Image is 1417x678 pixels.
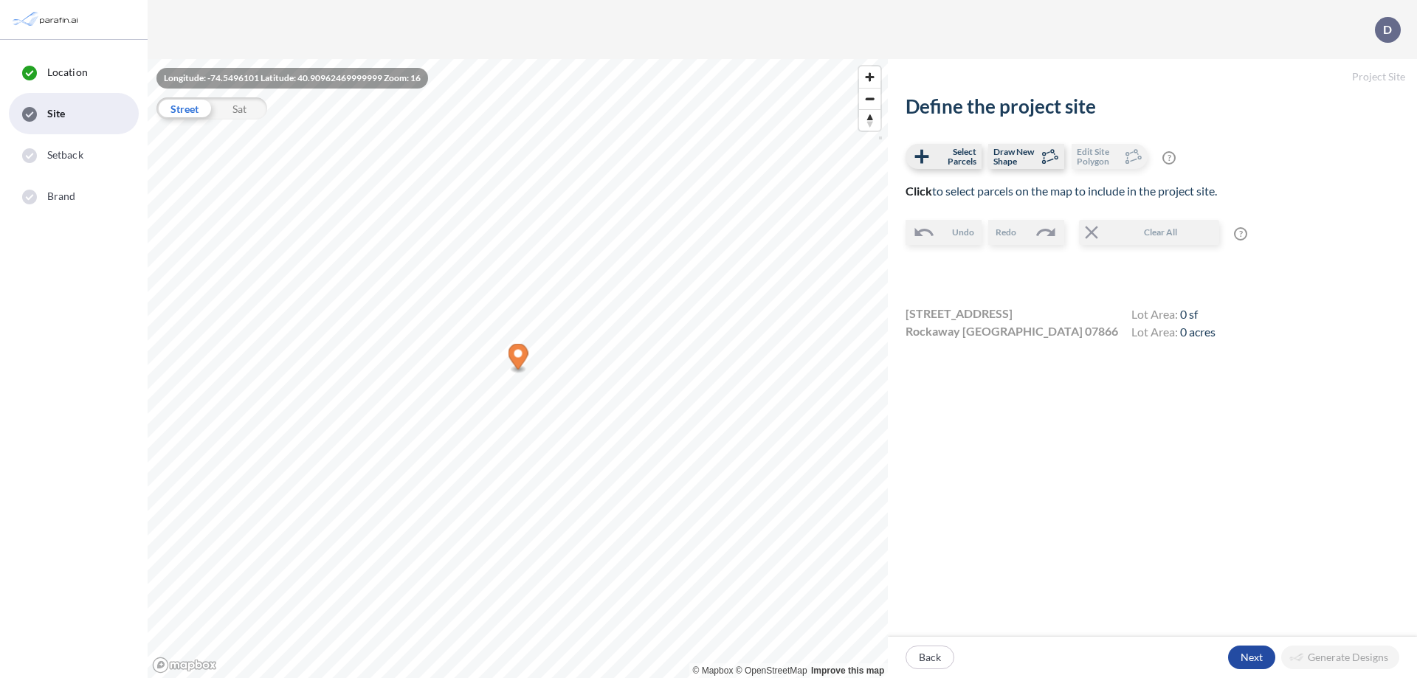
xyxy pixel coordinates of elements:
[906,646,954,669] button: Back
[47,148,83,162] span: Setback
[1131,307,1216,325] h4: Lot Area:
[148,59,888,678] canvas: Map
[906,220,982,245] button: Undo
[1162,151,1176,165] span: ?
[693,665,734,676] a: Mapbox
[888,59,1417,95] h5: Project Site
[859,109,880,131] button: Reset bearing to north
[859,88,880,109] button: Zoom out
[859,66,880,88] button: Zoom in
[156,68,428,89] div: Longitude: -74.5496101 Latitude: 40.90962469999999 Zoom: 16
[996,226,1016,239] span: Redo
[1131,325,1216,342] h4: Lot Area:
[988,220,1064,245] button: Redo
[1077,147,1120,166] span: Edit Site Polygon
[47,65,88,80] span: Location
[933,147,976,166] span: Select Parcels
[1241,650,1263,665] p: Next
[952,226,974,239] span: Undo
[906,322,1118,340] span: Rockaway [GEOGRAPHIC_DATA] 07866
[811,665,884,676] a: Improve this map
[152,657,217,674] a: Mapbox homepage
[11,6,83,33] img: Parafin
[47,106,65,121] span: Site
[859,89,880,109] span: Zoom out
[906,305,1013,322] span: [STREET_ADDRESS]
[156,97,212,120] div: Street
[993,147,1037,166] span: Draw New Shape
[1383,23,1392,36] p: D
[1228,646,1275,669] button: Next
[906,184,1217,198] span: to select parcels on the map to include in the project site.
[736,665,807,676] a: OpenStreetMap
[1103,226,1218,239] span: Clear All
[508,344,528,374] div: Map marker
[1079,220,1219,245] button: Clear All
[906,184,932,198] b: Click
[47,189,76,204] span: Brand
[906,95,1399,118] h2: Define the project site
[859,110,880,131] span: Reset bearing to north
[919,650,941,665] p: Back
[1180,307,1198,321] span: 0 sf
[1180,325,1216,339] span: 0 acres
[212,97,267,120] div: Sat
[1234,227,1247,241] span: ?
